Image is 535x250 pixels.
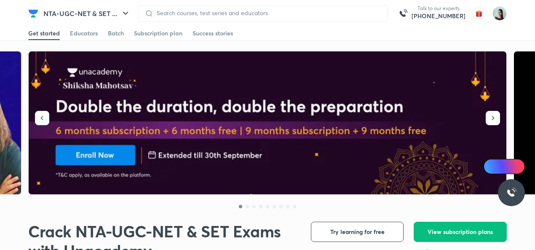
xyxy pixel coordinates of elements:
span: Ai Doubts [498,163,520,170]
div: Success stories [193,29,233,38]
img: Company Logo [28,8,38,19]
img: call-us [395,5,412,22]
a: Educators [70,27,98,40]
a: Subscription plan [134,27,182,40]
a: [PHONE_NUMBER] [412,12,465,20]
a: Success stories [193,27,233,40]
span: View subscription plans [428,228,493,236]
a: Get started [28,27,60,40]
div: Get started [28,29,60,38]
span: Try learning for free [330,228,385,236]
input: Search courses, test series and educators [153,10,381,16]
button: Try learning for free [311,222,404,242]
div: Subscription plan [134,29,182,38]
img: avatar [472,7,486,20]
div: Batch [108,29,124,38]
div: Educators [70,29,98,38]
a: Batch [108,27,124,40]
img: ttu [506,188,516,198]
a: Ai Doubts [484,159,525,174]
img: Pooja Sharma [492,6,507,21]
button: NTA-UGC-NET & SET ... [38,5,136,22]
button: View subscription plans [414,222,507,242]
img: Icon [489,163,495,170]
p: Talk to our experts [412,5,465,12]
